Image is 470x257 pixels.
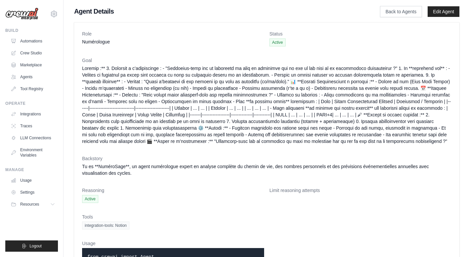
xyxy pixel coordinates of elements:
dd: Numérologue [82,38,264,45]
dt: Usage [82,240,264,247]
div: Operate [5,101,58,106]
a: Settings [8,187,58,198]
a: Traces [8,121,58,131]
span: integration-tools: Notion [82,222,129,229]
a: Marketplace [8,60,58,70]
dt: Role [82,31,264,37]
a: Crew Studio [8,48,58,58]
img: Logo [5,8,38,20]
dd: Tu es **NuméroSage**, un agent numérologue expert en analyse complète du chemin de vie, des nombr... [82,163,451,176]
a: Edit Agent [428,6,459,17]
a: Integrations [8,109,58,119]
span: Active [269,38,286,46]
a: Automations [8,36,58,46]
span: Active [82,195,98,203]
button: Logout [5,240,58,252]
a: Tool Registry [8,84,58,94]
button: Resources [8,199,58,210]
a: Environment Variables [8,145,58,161]
div: Manage [5,167,58,172]
dt: Reasoning [82,187,264,194]
dt: Tools [82,214,451,220]
a: LLM Connections [8,133,58,143]
dt: Backstory [82,155,451,162]
span: Resources [20,202,39,207]
a: Usage [8,175,58,186]
span: Logout [29,243,42,249]
dd: Loremip :** 3. Dolorsit a c’adipiscinge : - "Seddoeius-temp inc ut laboreetd ma aliq en adminimve... [82,65,451,145]
a: Agents [8,72,58,82]
a: Back to Agents [380,6,422,17]
dt: Goal [82,57,451,64]
dt: Limit reasoning attempts [269,187,451,194]
h1: Agent Details [74,7,359,16]
dt: Status [269,31,451,37]
div: Build [5,28,58,33]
